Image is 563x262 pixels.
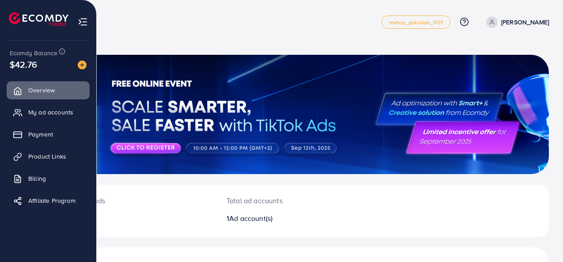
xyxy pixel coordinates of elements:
[229,213,272,223] span: Ad account(s)
[501,17,549,27] p: [PERSON_NAME]
[7,192,90,209] a: Affiliate Program
[28,174,46,183] span: Billing
[9,12,68,26] img: logo
[28,152,66,161] span: Product Links
[7,170,90,187] a: Billing
[28,108,73,117] span: My ad accounts
[227,214,330,223] h2: 1
[60,195,205,206] p: [DATE] spends
[78,17,88,27] img: menu
[78,61,87,69] img: image
[28,86,55,95] span: Overview
[483,16,549,28] a: [PERSON_NAME]
[28,130,53,139] span: Payment
[28,196,76,205] span: Affiliate Program
[7,81,90,99] a: Overview
[382,15,450,29] a: metap_pakistan_001
[7,125,90,143] a: Payment
[7,148,90,165] a: Product Links
[60,209,205,226] h2: $0
[7,103,90,121] a: My ad accounts
[10,49,57,57] span: Ecomdy Balance
[10,58,37,71] span: $42.76
[389,19,443,25] span: metap_pakistan_001
[525,222,556,255] iframe: Chat
[227,195,330,206] p: Total ad accounts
